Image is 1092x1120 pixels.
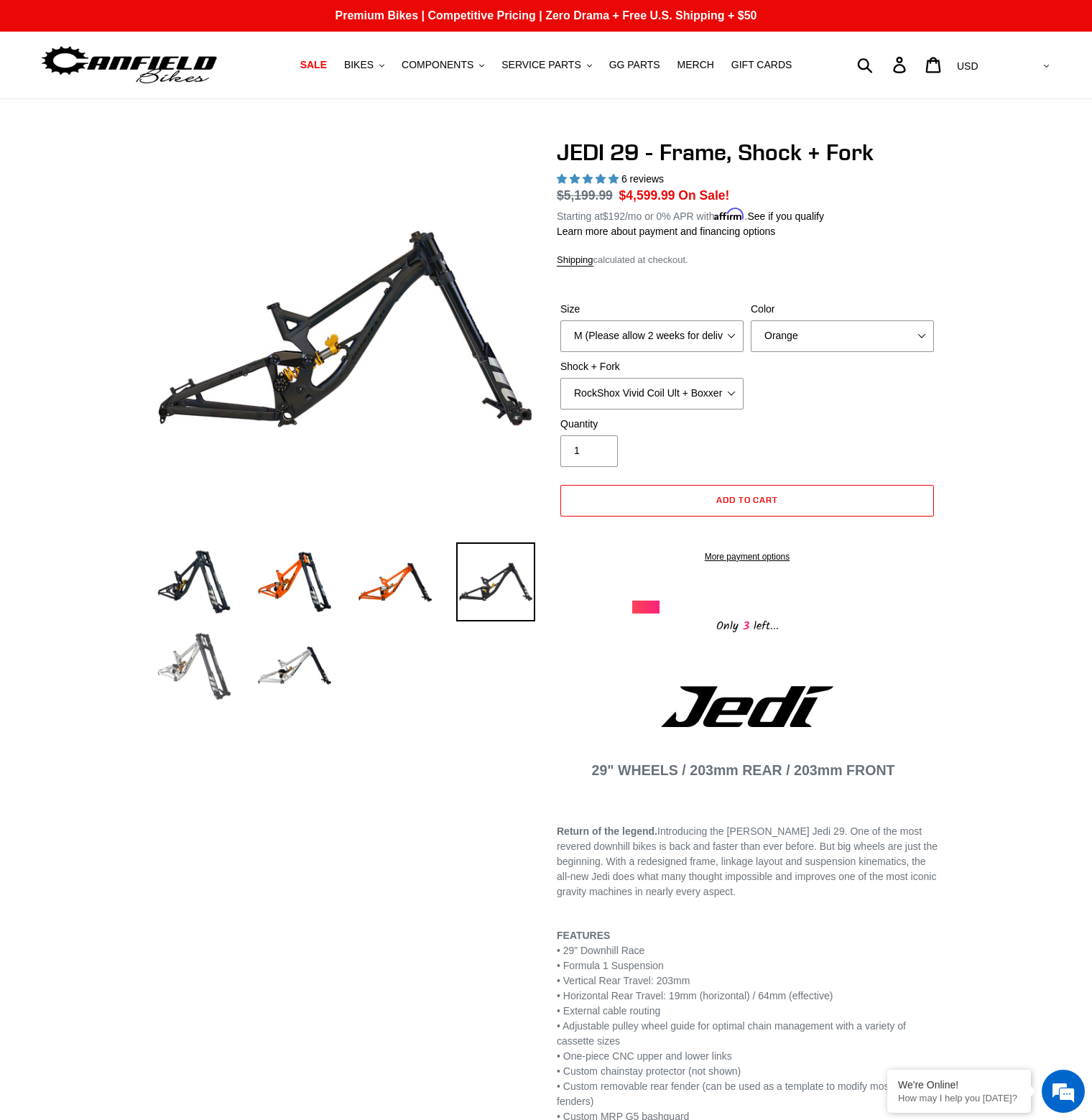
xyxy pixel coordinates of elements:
[557,253,938,267] div: calculated at checkout.
[557,825,657,837] b: Return of the legend.
[16,79,37,101] div: Navigation go back
[501,59,580,71] span: SERVICE PARTS
[402,59,473,71] span: COMPONENTS
[602,55,667,75] a: GG PARTS
[557,975,833,1001] span: • Vertical Rear Travel: 203mm • Horizontal Rear Travel: 19mm (horizontal) / 64mm (effective)
[255,542,334,621] img: Load image into Gallery viewer, JEDI 29 - Frame, Shock + Fork
[677,59,714,71] span: MERCH
[557,1065,741,1077] span: • Custom chainstay protector (not shown)
[865,49,902,80] input: Search
[557,930,610,941] b: FEATURES
[293,55,334,75] a: SALE
[592,762,895,778] span: 29" WHEELS / 203mm REAR / 203mm FRONT
[557,254,593,267] a: Shipping
[557,825,938,897] span: Introducing the [PERSON_NAME] Jedi 29. One of the most revered downhill bikes is back and faster ...
[560,485,934,517] button: Add to cart
[344,59,374,71] span: BIKES
[739,617,754,635] span: 3
[456,542,535,621] img: Load image into Gallery viewer, JEDI 29 - Frame, Shock + Fork
[621,173,664,185] span: 6 reviews
[560,417,744,432] label: Quantity
[96,80,263,99] div: Chat with us now
[7,392,274,443] textarea: Type your message and hit 'Enter'
[394,55,491,75] button: COMPONENTS
[557,226,775,237] a: Learn more about payment and financing options
[557,1050,732,1062] span: • One-piece CNC upper and lower links
[560,359,744,374] label: Shock + Fork
[724,55,800,75] a: GIFT CARDS
[300,59,327,71] span: SALE
[603,210,625,222] span: $192
[356,542,435,621] img: Load image into Gallery viewer, JEDI 29 - Frame, Shock + Fork
[337,55,392,75] button: BIKES
[557,1005,660,1017] span: • External cable routing
[670,55,721,75] a: MERCH
[632,614,862,636] div: Only left...
[619,188,675,203] span: $4,599.99
[557,960,664,971] span: • Formula 1 Suspension
[557,173,621,185] span: 5.00 stars
[494,55,598,75] button: SERVICE PARTS
[557,1080,915,1107] span: • Custom removable rear fender (can be used as a template to modify most front fenders)
[898,1079,1020,1091] div: We're Online!
[255,626,334,705] img: Load image into Gallery viewer, JEDI 29 - Frame, Shock + Fork
[678,186,729,205] span: On Sale!
[557,945,644,956] span: • 29” Downhill Race
[154,626,233,705] img: Load image into Gallery viewer, JEDI 29 - Frame, Shock + Fork
[898,1093,1020,1103] p: How may I help you today?
[751,302,934,317] label: Color
[714,208,744,221] span: Affirm
[557,188,613,203] s: $5,199.99
[557,1020,906,1047] span: • Adjustable pulley wheel guide for optimal chain management with a variety of cassette sizes
[560,550,934,563] a: More payment options
[154,542,233,621] img: Load image into Gallery viewer, JEDI 29 - Frame, Shock + Fork
[716,494,779,505] span: Add to cart
[731,59,792,71] span: GIFT CARDS
[236,7,270,42] div: Minimize live chat window
[560,302,744,317] label: Size
[747,210,824,222] a: See if you qualify - Learn more about Affirm Financing (opens in modal)
[83,181,198,326] span: We're online!
[557,139,938,166] h1: JEDI 29 - Frame, Shock + Fork
[557,205,824,224] p: Starting at /mo or 0% APR with .
[40,42,219,88] img: Canfield Bikes
[609,59,660,71] span: GG PARTS
[46,72,82,108] img: d_696896380_company_1647369064580_696896380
